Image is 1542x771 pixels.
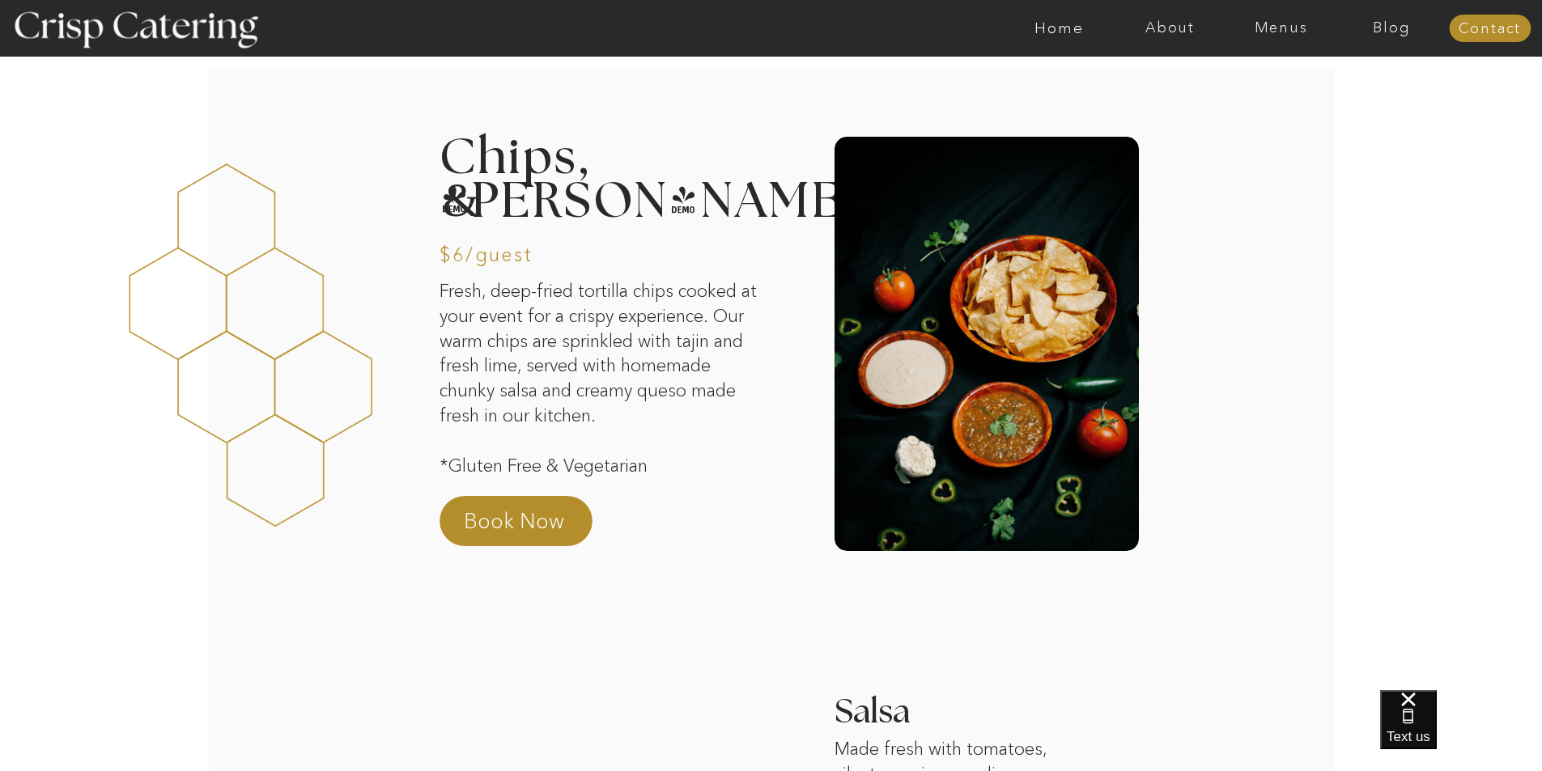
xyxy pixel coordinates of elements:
[1004,20,1115,36] a: Home
[440,279,759,532] p: Fresh, deep-fried tortilla chips cooked at your event for a crispy experience. Our warm chips are...
[464,506,606,545] a: Book Now
[1449,21,1531,37] a: Contact
[443,178,754,226] h2: &
[440,245,532,261] h3: $6/guest
[1336,20,1447,36] a: Blog
[1115,20,1226,36] a: About
[835,696,1104,711] h3: Salsa
[440,137,751,226] h2: Chips, [PERSON_NAME]
[1380,690,1542,771] iframe: podium webchat widget bubble
[1226,20,1336,36] a: Menus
